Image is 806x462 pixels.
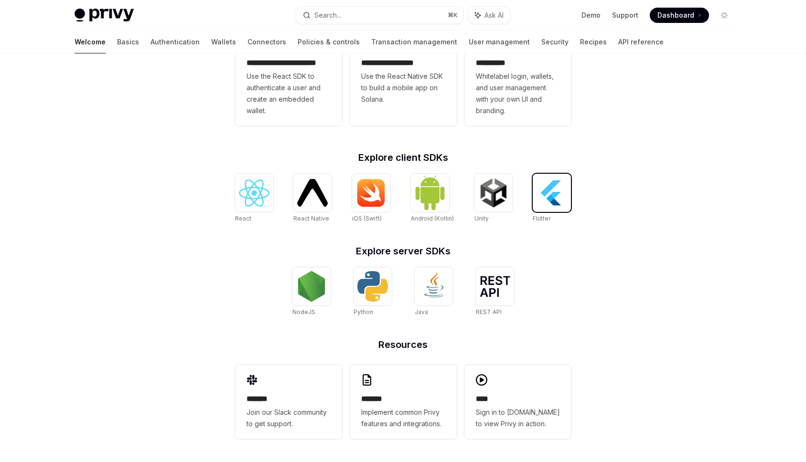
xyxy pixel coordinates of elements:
[612,10,638,20] a: Support
[117,31,139,53] a: Basics
[292,308,315,315] span: NodeJS
[354,308,373,315] span: Python
[415,267,453,317] a: JavaJava
[469,31,530,53] a: User management
[618,31,664,53] a: API reference
[247,71,331,116] span: Use the React SDK to authenticate a user and create an embedded wallet.
[480,276,510,297] img: REST API
[448,11,458,19] span: ⌘ K
[468,7,510,24] button: Ask AI
[296,7,463,24] button: Search...⌘K
[211,31,236,53] a: Wallets
[235,365,342,439] a: **** **Join our Slack community to get support.
[464,29,571,126] a: **** *****Whitelabel login, wallets, and user management with your own UI and branding.
[293,215,329,222] span: React Native
[75,31,106,53] a: Welcome
[352,215,382,222] span: iOS (Swift)
[235,215,251,222] span: React
[350,29,457,126] a: **** **** **** ***Use the React Native SDK to build a mobile app on Solana.
[357,271,388,302] img: Python
[474,215,489,222] span: Unity
[247,407,331,430] span: Join our Slack community to get support.
[650,8,709,23] a: Dashboard
[474,174,513,223] a: UnityUnity
[484,10,504,20] span: Ask AI
[464,365,571,439] a: ****Sign in to [DOMAIN_NAME] to view Privy in action.
[476,308,502,315] span: REST API
[419,271,449,302] img: Java
[235,340,571,349] h2: Resources
[476,407,560,430] span: Sign in to [DOMAIN_NAME] to view Privy in action.
[356,178,387,207] img: iOS (Swift)
[411,215,454,222] span: Android (Kotlin)
[415,175,445,210] img: Android (Kotlin)
[717,8,732,23] button: Toggle dark mode
[352,174,390,223] a: iOS (Swift)iOS (Swift)
[247,31,286,53] a: Connectors
[75,9,134,22] img: light logo
[476,267,514,317] a: REST APIREST API
[411,174,454,223] a: Android (Kotlin)Android (Kotlin)
[314,10,341,21] div: Search...
[150,31,200,53] a: Authentication
[657,10,694,20] span: Dashboard
[361,71,445,105] span: Use the React Native SDK to build a mobile app on Solana.
[235,153,571,162] h2: Explore client SDKs
[235,246,571,256] h2: Explore server SDKs
[581,10,601,20] a: Demo
[415,308,428,315] span: Java
[541,31,569,53] a: Security
[533,174,571,223] a: FlutterFlutter
[298,31,360,53] a: Policies & controls
[293,174,332,223] a: React NativeReact Native
[292,267,331,317] a: NodeJSNodeJS
[371,31,457,53] a: Transaction management
[235,174,273,223] a: ReactReact
[297,179,328,206] img: React Native
[354,267,392,317] a: PythonPython
[350,365,457,439] a: **** **Implement common Privy features and integrations.
[580,31,607,53] a: Recipes
[478,178,509,208] img: Unity
[476,71,560,116] span: Whitelabel login, wallets, and user management with your own UI and branding.
[537,178,567,208] img: Flutter
[296,271,327,302] img: NodeJS
[533,215,550,222] span: Flutter
[361,407,445,430] span: Implement common Privy features and integrations.
[239,179,269,207] img: React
